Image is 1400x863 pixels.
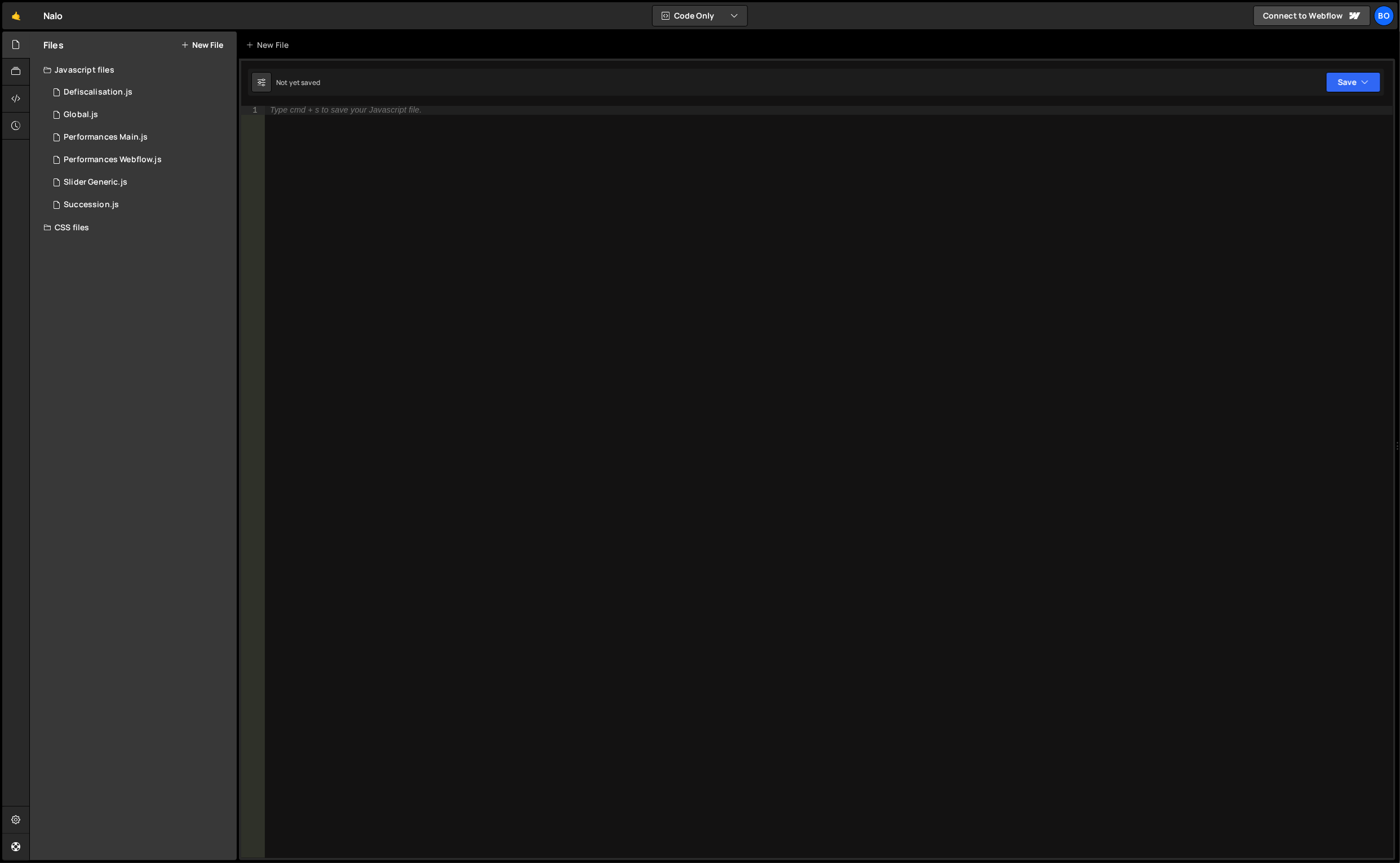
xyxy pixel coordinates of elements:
[64,110,98,120] div: Global.js
[30,216,237,239] div: CSS files
[64,87,132,97] div: Defiscalisation.js
[653,6,747,26] button: Code Only
[276,78,320,87] div: Not yet saved
[43,9,63,23] div: Nalo
[30,59,237,81] div: Javascript files
[64,132,148,142] div: Performances Main.js
[43,194,237,216] div: 4110/10986.js
[64,155,162,165] div: Performances Webflow.js
[43,104,237,126] div: 4110/10627.js
[1326,72,1381,92] button: Save
[270,106,422,115] div: Type cmd + s to save your Javascript file.
[43,81,237,104] div: 4110/10626.js
[43,171,237,194] div: 4110/33307.js
[181,41,223,50] button: New File
[64,200,119,210] div: Succession.js
[246,39,293,51] div: New File
[2,2,30,29] a: 🤙
[43,39,64,51] h2: Files
[43,149,237,171] div: 4110/7287.js
[43,126,237,149] div: 4110/7239.js
[64,177,127,187] div: Slider Generic.js
[1374,6,1394,26] a: Bo
[241,106,265,115] div: 1
[1253,6,1371,26] a: Connect to Webflow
